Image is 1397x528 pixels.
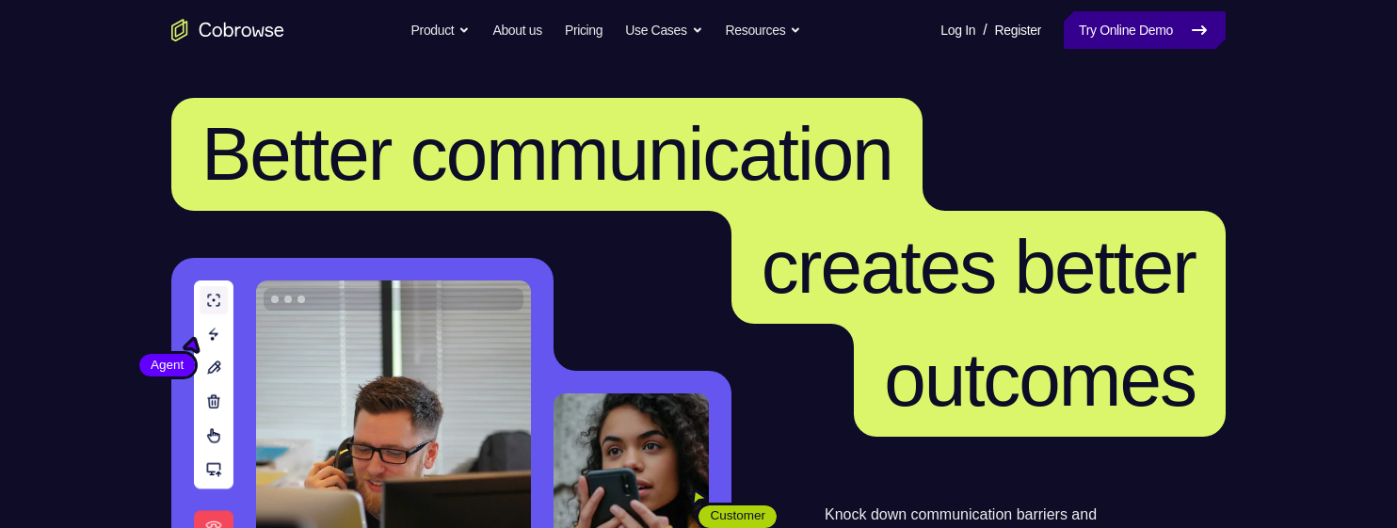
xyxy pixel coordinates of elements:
[171,19,284,41] a: Go to the home page
[884,338,1196,422] span: outcomes
[565,11,602,49] a: Pricing
[983,19,987,41] span: /
[762,225,1196,309] span: creates better
[1064,11,1226,49] a: Try Online Demo
[995,11,1041,49] a: Register
[411,11,471,49] button: Product
[625,11,702,49] button: Use Cases
[492,11,541,49] a: About us
[201,112,892,196] span: Better communication
[940,11,975,49] a: Log In
[726,11,802,49] button: Resources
